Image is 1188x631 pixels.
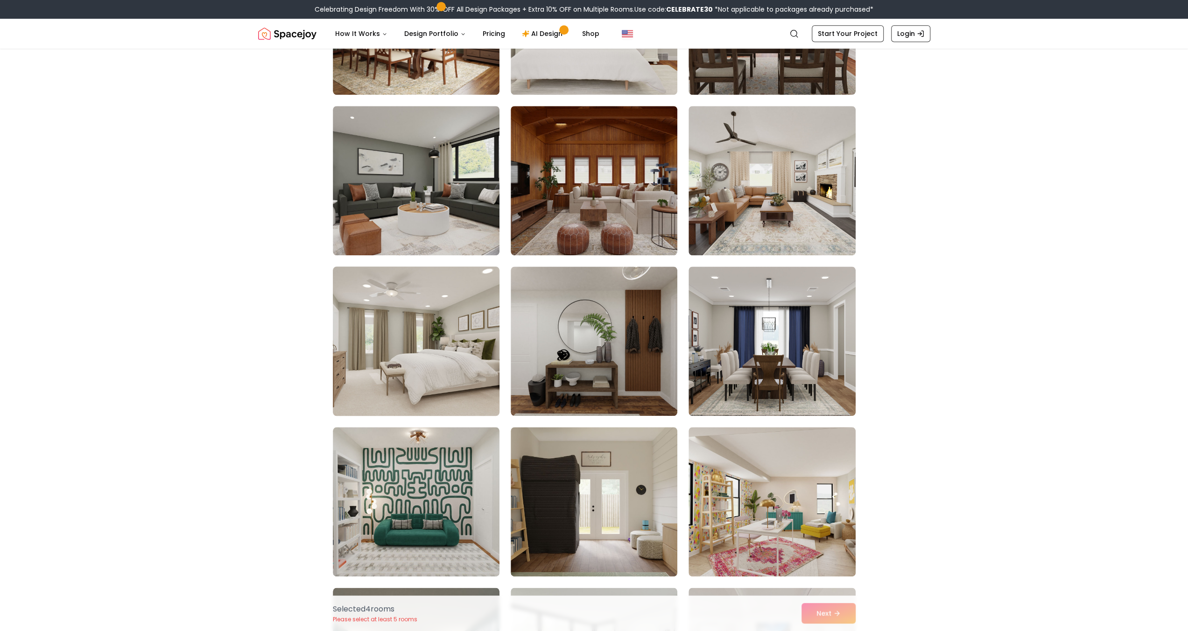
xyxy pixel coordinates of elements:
p: Selected 4 room s [333,603,417,615]
button: Design Portfolio [397,24,473,43]
img: Room room-87 [689,266,855,416]
img: Spacejoy Logo [258,24,316,43]
nav: Global [258,19,930,49]
a: Pricing [475,24,513,43]
img: Room room-84 [689,106,855,255]
span: *Not applicable to packages already purchased* [713,5,873,14]
img: United States [622,28,633,39]
img: Room room-88 [333,427,499,576]
span: Use code: [634,5,713,14]
img: Room room-83 [511,106,677,255]
nav: Main [328,24,607,43]
p: Please select at least 5 rooms [333,616,417,623]
img: Room room-85 [329,263,504,420]
img: Room room-90 [689,427,855,576]
div: Celebrating Design Freedom With 30% OFF All Design Packages + Extra 10% OFF on Multiple Rooms. [315,5,873,14]
b: CELEBRATE30 [666,5,713,14]
a: Start Your Project [812,25,884,42]
a: AI Design [514,24,573,43]
a: Spacejoy [258,24,316,43]
button: How It Works [328,24,395,43]
img: Room room-86 [511,266,677,416]
img: Room room-89 [511,427,677,576]
a: Shop [575,24,607,43]
img: Room room-82 [333,106,499,255]
a: Login [891,25,930,42]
